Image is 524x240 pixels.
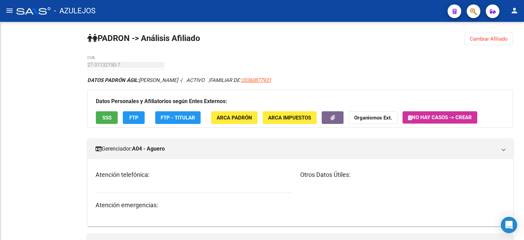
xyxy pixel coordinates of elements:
span: ARCA Padrón [217,115,252,121]
button: ARCA Impuestos [263,111,317,124]
i: | ACTIVO | [87,77,271,83]
span: FTP [129,115,139,121]
button: No hay casos -> Crear [403,111,477,124]
strong: PADRON -> Análisis Afiliado [87,33,200,43]
span: ARCA Impuestos [268,115,311,121]
strong: A04 - Aguero [132,145,165,153]
span: 20360877931 [241,77,271,83]
h3: Otros Datos Útiles: [300,170,505,180]
span: - AZULEJOS [54,3,96,18]
span: FTP - Titular [161,115,195,121]
button: FTP - Titular [155,111,201,124]
mat-expansion-panel-header: Gerenciador:A04 - Aguero [87,139,513,159]
button: Cambiar Afiliado [464,33,513,45]
mat-panel-title: Gerenciador: [96,145,497,153]
strong: Organismos Ext. [354,115,392,121]
h3: Datos Personales y Afiliatorios según Entes Externos: [96,97,505,106]
h3: Atención telefónica: [96,170,292,180]
button: FTP [123,111,145,124]
span: Cambiar Afiliado [470,36,508,42]
mat-icon: menu [5,6,14,15]
div: Open Intercom Messenger [501,217,517,233]
button: SSS [96,111,118,124]
button: Organismos Ext. [349,111,397,124]
span: FAMILIAR DE: [210,77,271,83]
strong: DATOS PADRÓN ÁGIL: [87,77,139,83]
span: [PERSON_NAME] - [87,77,181,83]
h3: Atención emergencias: [96,200,292,210]
button: ARCA Padrón [211,111,258,124]
mat-icon: person [510,6,519,15]
span: No hay casos -> Crear [408,114,472,121]
div: Gerenciador:A04 - Aguero [87,159,513,226]
span: SSS [102,115,112,121]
